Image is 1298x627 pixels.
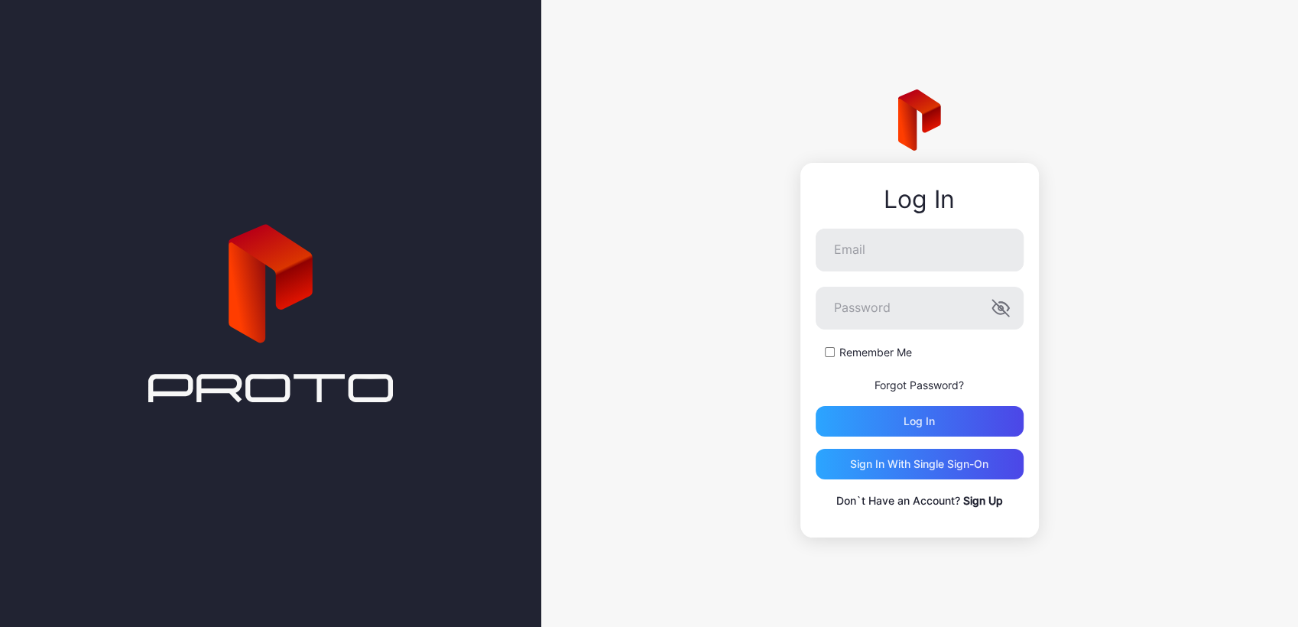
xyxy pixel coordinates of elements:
a: Forgot Password? [875,378,964,391]
div: Sign in With Single Sign-On [850,458,988,470]
p: Don`t Have an Account? [816,492,1024,510]
a: Sign Up [963,494,1003,507]
label: Remember Me [839,345,912,360]
button: Password [991,299,1010,317]
input: Password [816,287,1024,330]
button: Log in [816,406,1024,437]
div: Log in [904,415,935,427]
button: Sign in With Single Sign-On [816,449,1024,479]
input: Email [816,229,1024,271]
div: Log In [816,186,1024,213]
